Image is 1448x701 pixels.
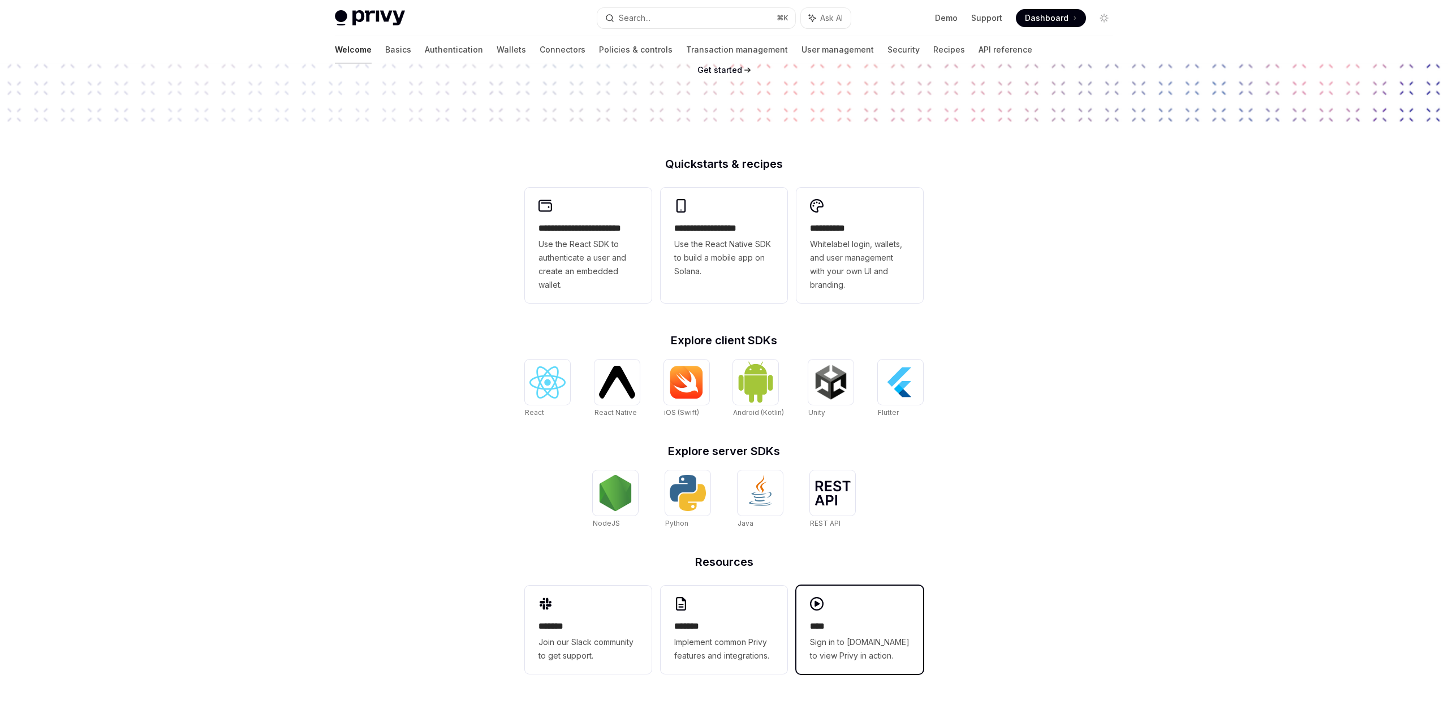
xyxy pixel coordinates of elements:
[738,519,753,527] span: Java
[808,360,854,418] a: UnityUnity
[697,64,742,76] a: Get started
[810,519,841,527] span: REST API
[1016,9,1086,27] a: Dashboard
[335,10,405,26] img: light logo
[674,237,774,278] span: Use the React Native SDK to build a mobile app on Solana.
[810,470,855,529] a: REST APIREST API
[738,470,783,529] a: JavaJava
[525,158,923,170] h2: Quickstarts & recipes
[425,36,483,63] a: Authentication
[525,586,652,674] a: **** **Join our Slack community to get support.
[525,408,544,417] span: React
[801,36,874,63] a: User management
[525,360,570,418] a: ReactReact
[670,475,706,511] img: Python
[882,364,919,400] img: Flutter
[661,586,787,674] a: **** **Implement common Privy features and integrations.
[697,65,742,75] span: Get started
[733,408,784,417] span: Android (Kotlin)
[887,36,920,63] a: Security
[808,408,825,417] span: Unity
[594,408,637,417] span: React Native
[594,360,640,418] a: React NativeReact Native
[810,635,910,663] span: Sign in to [DOMAIN_NAME] to view Privy in action.
[933,36,965,63] a: Recipes
[599,366,635,398] img: React Native
[665,519,688,527] span: Python
[619,11,650,25] div: Search...
[661,188,787,303] a: **** **** **** ***Use the React Native SDK to build a mobile app on Solana.
[664,408,699,417] span: iOS (Swift)
[525,556,923,568] h2: Resources
[738,361,774,403] img: Android (Kotlin)
[815,481,851,505] img: REST API
[335,36,372,63] a: Welcome
[597,8,795,28] button: Search...⌘K
[1025,12,1068,24] span: Dashboard
[597,475,633,511] img: NodeJS
[497,36,526,63] a: Wallets
[593,519,620,527] span: NodeJS
[878,360,923,418] a: FlutterFlutter
[538,635,638,663] span: Join our Slack community to get support.
[796,188,923,303] a: **** *****Whitelabel login, wallets, and user management with your own UI and branding.
[385,36,411,63] a: Basics
[820,12,843,24] span: Ask AI
[796,586,923,674] a: ****Sign in to [DOMAIN_NAME] to view Privy in action.
[813,364,849,400] img: Unity
[935,12,958,24] a: Demo
[525,445,923,457] h2: Explore server SDKs
[810,237,910,292] span: Whitelabel login, wallets, and user management with your own UI and branding.
[665,470,710,529] a: PythonPython
[777,14,788,23] span: ⌘ K
[593,470,638,529] a: NodeJSNodeJS
[664,360,709,418] a: iOS (Swift)iOS (Swift)
[971,12,1002,24] a: Support
[525,335,923,346] h2: Explore client SDKs
[742,475,778,511] img: Java
[733,360,784,418] a: Android (Kotlin)Android (Kotlin)
[669,365,705,399] img: iOS (Swift)
[801,8,851,28] button: Ask AI
[979,36,1032,63] a: API reference
[599,36,673,63] a: Policies & controls
[540,36,585,63] a: Connectors
[1095,9,1113,27] button: Toggle dark mode
[529,366,566,399] img: React
[878,408,899,417] span: Flutter
[538,237,638,292] span: Use the React SDK to authenticate a user and create an embedded wallet.
[674,635,774,663] span: Implement common Privy features and integrations.
[686,36,788,63] a: Transaction management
